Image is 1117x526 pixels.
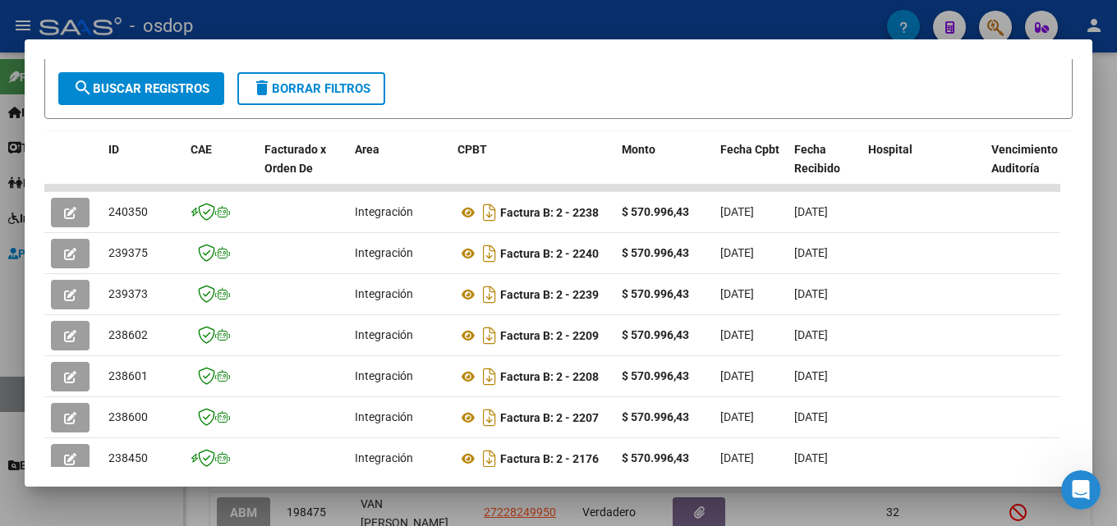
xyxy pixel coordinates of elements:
[348,132,451,204] datatable-header-cell: Area
[1061,470,1101,510] iframe: Intercom live chat
[615,132,714,204] datatable-header-cell: Monto
[479,240,500,267] i: Descargar documento
[794,451,828,464] span: [DATE]
[108,328,148,341] span: 238602
[788,132,862,204] datatable-header-cell: Fecha Recibido
[991,143,1058,175] span: Vencimiento Auditoría
[500,452,599,465] strong: Factura B: 2 - 2176
[73,78,93,98] mat-icon: search
[720,451,754,464] span: [DATE]
[720,143,779,156] span: Fecha Cpbt
[355,328,413,341] span: Integración
[264,143,326,175] span: Facturado x Orden De
[457,143,487,156] span: CPBT
[355,246,413,259] span: Integración
[58,72,224,105] button: Buscar Registros
[622,287,689,300] strong: $ 570.996,43
[355,205,413,218] span: Integración
[237,72,385,105] button: Borrar Filtros
[720,246,754,259] span: [DATE]
[108,246,148,259] span: 239375
[355,143,379,156] span: Area
[794,205,828,218] span: [DATE]
[102,132,184,204] datatable-header-cell: ID
[479,281,500,308] i: Descargar documento
[479,405,500,431] i: Descargar documento
[479,446,500,472] i: Descargar documento
[622,410,689,423] strong: $ 570.996,43
[108,451,148,464] span: 238450
[862,132,985,204] datatable-header-cell: Hospital
[355,369,413,382] span: Integración
[720,205,754,218] span: [DATE]
[500,206,599,219] strong: Factura B: 2 - 2238
[794,328,828,341] span: [DATE]
[794,246,828,259] span: [DATE]
[252,78,272,98] mat-icon: delete
[714,132,788,204] datatable-header-cell: Fecha Cpbt
[108,287,148,300] span: 239373
[184,132,258,204] datatable-header-cell: CAE
[355,410,413,423] span: Integración
[258,132,348,204] datatable-header-cell: Facturado x Orden De
[73,81,209,96] span: Buscar Registros
[720,369,754,382] span: [DATE]
[479,199,500,226] i: Descargar documento
[479,322,500,349] i: Descargar documento
[500,329,599,342] strong: Factura B: 2 - 2209
[355,451,413,464] span: Integración
[794,143,840,175] span: Fecha Recibido
[622,205,689,218] strong: $ 570.996,43
[500,247,599,260] strong: Factura B: 2 - 2240
[355,287,413,300] span: Integración
[108,369,148,382] span: 238601
[500,370,599,383] strong: Factura B: 2 - 2208
[985,132,1059,204] datatable-header-cell: Vencimiento Auditoría
[720,328,754,341] span: [DATE]
[794,287,828,300] span: [DATE]
[622,328,689,341] strong: $ 570.996,43
[479,364,500,390] i: Descargar documento
[794,369,828,382] span: [DATE]
[191,143,212,156] span: CAE
[108,143,119,156] span: ID
[622,143,655,156] span: Monto
[108,410,148,423] span: 238600
[451,132,615,204] datatable-header-cell: CPBT
[720,287,754,300] span: [DATE]
[720,410,754,423] span: [DATE]
[252,81,370,96] span: Borrar Filtros
[622,451,689,464] strong: $ 570.996,43
[622,369,689,382] strong: $ 570.996,43
[622,246,689,259] strong: $ 570.996,43
[500,288,599,301] strong: Factura B: 2 - 2239
[794,410,828,423] span: [DATE]
[868,143,912,156] span: Hospital
[500,411,599,424] strong: Factura B: 2 - 2207
[108,205,148,218] span: 240350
